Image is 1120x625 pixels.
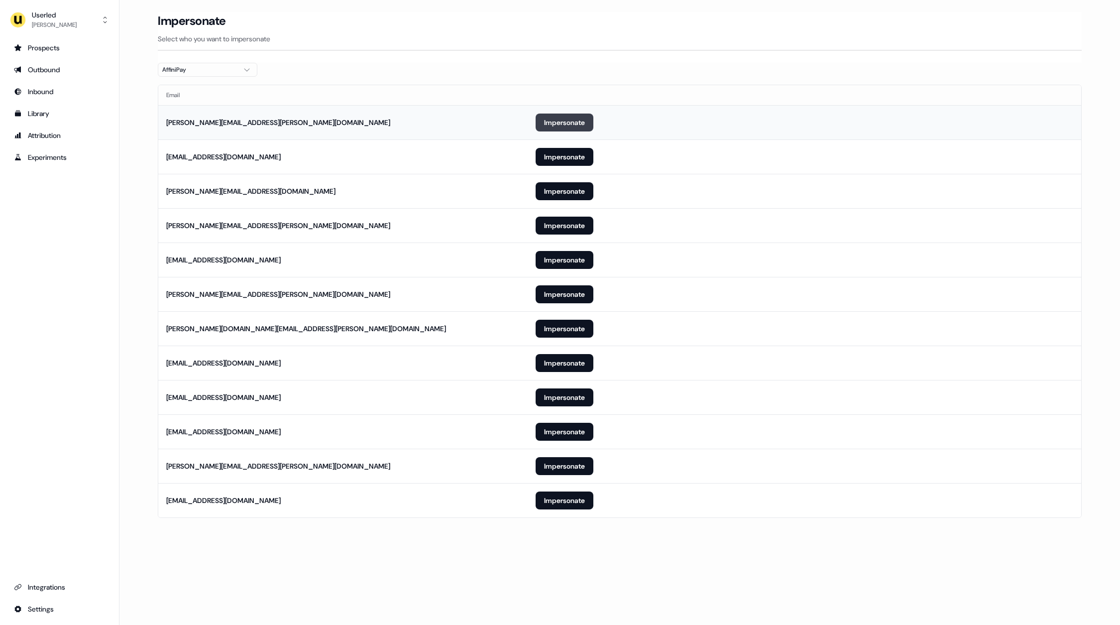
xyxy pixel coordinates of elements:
div: [PERSON_NAME] [32,20,77,30]
div: [EMAIL_ADDRESS][DOMAIN_NAME] [166,255,281,265]
div: [PERSON_NAME][EMAIL_ADDRESS][PERSON_NAME][DOMAIN_NAME] [166,118,390,127]
div: [EMAIL_ADDRESS][DOMAIN_NAME] [166,358,281,368]
div: AffiniPay [162,65,237,75]
button: Impersonate [536,217,593,235]
a: Go to attribution [8,127,111,143]
button: Impersonate [536,285,593,303]
div: Inbound [14,87,105,97]
div: Outbound [14,65,105,75]
div: [PERSON_NAME][EMAIL_ADDRESS][PERSON_NAME][DOMAIN_NAME] [166,289,390,299]
div: Attribution [14,130,105,140]
div: Integrations [14,582,105,592]
div: Experiments [14,152,105,162]
button: Impersonate [536,251,593,269]
div: Library [14,109,105,119]
div: [PERSON_NAME][EMAIL_ADDRESS][PERSON_NAME][DOMAIN_NAME] [166,461,390,471]
div: Userled [32,10,77,20]
button: AffiniPay [158,63,257,77]
a: Go to integrations [8,579,111,595]
button: Impersonate [536,388,593,406]
div: [EMAIL_ADDRESS][DOMAIN_NAME] [166,496,281,505]
div: [PERSON_NAME][EMAIL_ADDRESS][PERSON_NAME][DOMAIN_NAME] [166,221,390,231]
p: Select who you want to impersonate [158,34,1082,44]
div: [PERSON_NAME][EMAIL_ADDRESS][DOMAIN_NAME] [166,186,336,196]
div: [EMAIL_ADDRESS][DOMAIN_NAME] [166,152,281,162]
div: Settings [14,604,105,614]
a: Go to experiments [8,149,111,165]
a: Go to templates [8,106,111,122]
button: Impersonate [536,423,593,441]
button: Userled[PERSON_NAME] [8,8,111,32]
a: Go to prospects [8,40,111,56]
button: Impersonate [536,492,593,509]
a: Go to Inbound [8,84,111,100]
a: Go to integrations [8,601,111,617]
button: Impersonate [536,182,593,200]
div: [PERSON_NAME][DOMAIN_NAME][EMAIL_ADDRESS][PERSON_NAME][DOMAIN_NAME] [166,324,446,334]
button: Impersonate [536,114,593,131]
button: Impersonate [536,457,593,475]
button: Impersonate [536,148,593,166]
th: Email [158,85,528,105]
button: Impersonate [536,354,593,372]
div: Prospects [14,43,105,53]
h3: Impersonate [158,13,226,28]
div: [EMAIL_ADDRESS][DOMAIN_NAME] [166,427,281,437]
a: Go to outbound experience [8,62,111,78]
div: [EMAIL_ADDRESS][DOMAIN_NAME] [166,392,281,402]
button: Impersonate [536,320,593,338]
